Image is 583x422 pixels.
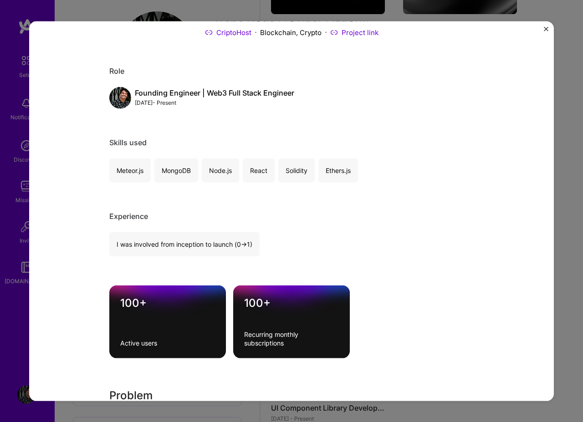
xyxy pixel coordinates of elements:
[330,28,378,37] a: Project link
[255,28,256,37] img: Dot
[318,158,358,183] div: Ethers.js
[278,158,315,183] div: Solidity
[135,88,294,98] div: Founding Engineer | Web3 Full Stack Engineer
[260,28,322,37] div: Blockchain, Crypto
[109,11,474,24] h3: Web3 Node Provider Platform
[325,28,327,37] img: Dot
[109,387,405,404] h3: Problem
[109,232,260,256] div: I was involved from inception to launch (0 -> 1)
[120,339,215,347] div: Active users
[244,330,339,347] div: Recurring monthly subscriptions
[109,66,474,76] div: Role
[244,296,339,310] div: 100+
[120,296,215,310] div: 100+
[109,158,151,183] div: Meteor.js
[135,98,294,107] div: [DATE] - Present
[205,28,213,37] img: Link
[109,138,474,147] div: Skills used
[243,158,275,183] div: React
[205,28,251,37] a: CriptoHost
[154,158,198,183] div: MongoDB
[202,158,239,183] div: Node.js
[109,212,474,221] div: Experience
[544,26,548,36] button: Close
[330,28,338,37] img: Link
